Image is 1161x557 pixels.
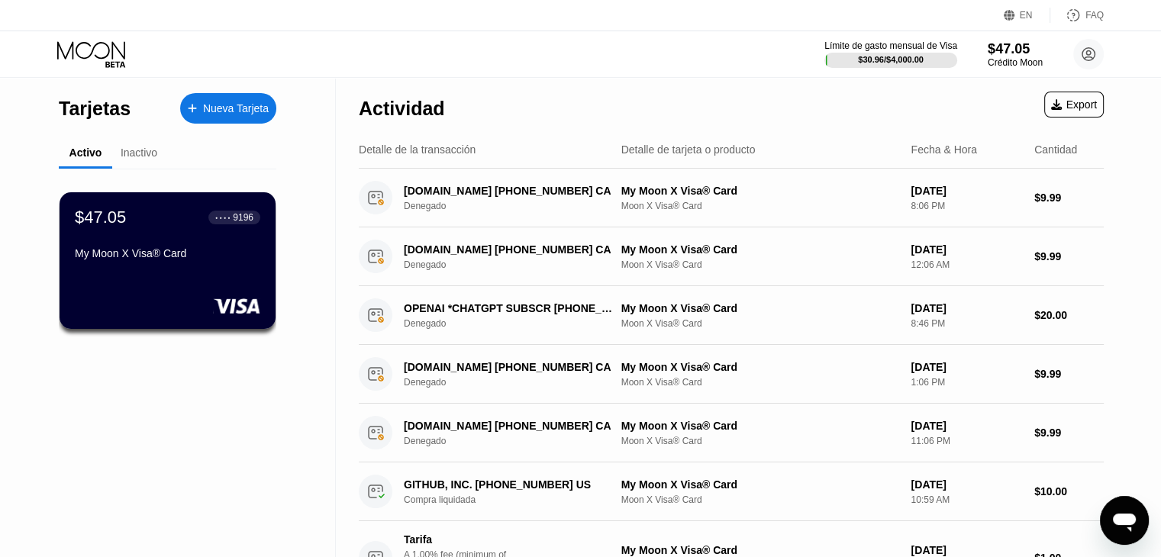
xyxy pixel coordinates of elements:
div: Nueva Tarjeta [203,102,269,115]
div: Export [1044,92,1104,118]
div: $47.05 [75,208,126,227]
div: $9.99 [1034,427,1104,439]
div: $9.99 [1034,368,1104,380]
div: Export [1051,98,1097,111]
div: Denegado [404,201,629,211]
div: 11:06 PM [911,436,1022,446]
div: Denegado [404,259,629,270]
div: $9.99 [1034,192,1104,204]
div: Moon X Visa® Card [621,201,899,211]
div: Moon X Visa® Card [621,318,899,329]
div: [DOMAIN_NAME] [PHONE_NUMBER] CA [404,185,613,197]
div: Moon X Visa® Card [621,436,899,446]
div: 10:59 AM [911,494,1022,505]
div: Tarjetas [59,98,131,120]
div: OPENAI *CHATGPT SUBSCR [PHONE_NUMBER] USDenegadoMy Moon X Visa® CardMoon X Visa® Card[DATE]8:46 P... [359,286,1104,345]
div: $20.00 [1034,309,1104,321]
div: 8:46 PM [911,318,1022,329]
div: GITHUB, INC. [PHONE_NUMBER] US [404,478,613,491]
div: $47.05 [988,41,1043,57]
div: Denegado [404,318,629,329]
div: My Moon X Visa® Card [621,243,899,256]
div: 9196 [233,212,253,223]
div: [DOMAIN_NAME] [PHONE_NUMBER] CADenegadoMy Moon X Visa® CardMoon X Visa® Card[DATE]8:06 PM$9.99 [359,169,1104,227]
div: My Moon X Visa® Card [621,185,899,197]
div: Moon X Visa® Card [621,494,899,505]
div: Denegado [404,377,629,388]
div: Denegado [404,436,629,446]
div: $47.05Crédito Moon [988,41,1043,68]
div: My Moon X Visa® Card [621,420,899,432]
div: Activo [69,146,102,159]
div: EN [1020,10,1033,21]
div: [DOMAIN_NAME] [PHONE_NUMBER] CA [404,243,613,256]
div: Tarifa [404,533,511,546]
div: $9.99 [1034,250,1104,262]
div: Límite de gasto mensual de Visa [824,40,957,51]
div: Límite de gasto mensual de Visa$30.96/$4,000.00 [824,40,957,68]
div: Cantidad [1034,143,1077,156]
div: [DATE] [911,361,1022,373]
div: Compra liquidada [404,494,629,505]
div: [DATE] [911,544,1022,556]
div: Moon X Visa® Card [621,377,899,388]
div: [DOMAIN_NAME] [PHONE_NUMBER] CADenegadoMy Moon X Visa® CardMoon X Visa® Card[DATE]11:06 PM$9.99 [359,404,1104,462]
div: OPENAI *CHATGPT SUBSCR [PHONE_NUMBER] US [404,302,613,314]
div: [DOMAIN_NAME] [PHONE_NUMBER] CADenegadoMy Moon X Visa® CardMoon X Visa® Card[DATE]12:06 AM$9.99 [359,227,1104,286]
div: EN [1004,8,1050,23]
div: $30.96 / $4,000.00 [858,55,924,64]
div: $10.00 [1034,485,1104,497]
div: [DOMAIN_NAME] [PHONE_NUMBER] CADenegadoMy Moon X Visa® CardMoon X Visa® Card[DATE]1:06 PM$9.99 [359,345,1104,404]
div: [DATE] [911,302,1022,314]
div: My Moon X Visa® Card [621,302,899,314]
div: FAQ [1050,8,1104,23]
div: Detalle de la transacción [359,143,476,156]
div: Inactivo [121,146,157,159]
div: [DATE] [911,420,1022,432]
iframe: Botón para iniciar la ventana de mensajería [1100,496,1149,545]
div: My Moon X Visa® Card [621,544,899,556]
div: [DOMAIN_NAME] [PHONE_NUMBER] CA [404,420,613,432]
div: [DOMAIN_NAME] [PHONE_NUMBER] CA [404,361,613,373]
div: My Moon X Visa® Card [621,478,899,491]
div: My Moon X Visa® Card [621,361,899,373]
div: Moon X Visa® Card [621,259,899,270]
div: 1:06 PM [911,377,1022,388]
div: My Moon X Visa® Card [75,247,260,259]
div: FAQ [1085,10,1104,21]
div: [DATE] [911,243,1022,256]
div: $47.05● ● ● ●9196My Moon X Visa® Card [60,192,276,329]
div: Crédito Moon [988,57,1043,68]
div: [DATE] [911,185,1022,197]
div: 12:06 AM [911,259,1022,270]
div: ● ● ● ● [215,215,231,220]
div: GITHUB, INC. [PHONE_NUMBER] USCompra liquidadaMy Moon X Visa® CardMoon X Visa® Card[DATE]10:59 AM... [359,462,1104,521]
div: [DATE] [911,478,1022,491]
div: Actividad [359,98,445,120]
div: 8:06 PM [911,201,1022,211]
div: Nueva Tarjeta [180,93,276,124]
div: Fecha & Hora [911,143,976,156]
div: Detalle de tarjeta o producto [621,143,756,156]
